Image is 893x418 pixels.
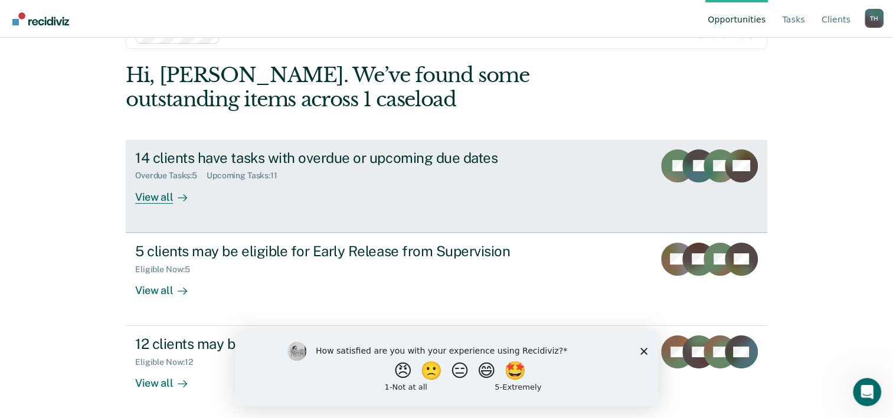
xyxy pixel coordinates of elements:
iframe: Intercom live chat [853,378,881,406]
div: Eligible Now : 12 [135,357,202,367]
div: Eligible Now : 5 [135,264,199,275]
div: Hi, [PERSON_NAME]. We’ve found some outstanding items across 1 caseload [126,63,639,112]
a: 14 clients have tasks with overdue or upcoming due datesOverdue Tasks:5Upcoming Tasks:11View all [126,140,767,233]
div: View all [135,274,201,297]
a: 5 clients may be eligible for Early Release from SupervisionEligible Now:5View all [126,233,767,326]
iframe: Survey by Kim from Recidiviz [235,330,658,406]
button: Profile dropdown button [865,9,884,28]
div: 14 clients have tasks with overdue or upcoming due dates [135,149,549,166]
div: 5 clients may be eligible for Early Release from Supervision [135,243,549,260]
div: Overdue Tasks : 5 [135,171,207,181]
div: View all [135,367,201,390]
div: Upcoming Tasks : 11 [207,171,287,181]
div: View all [135,181,201,204]
div: T H [865,9,884,28]
div: 12 clients may be eligible for Annual Report Status [135,335,549,352]
img: Recidiviz [12,12,69,25]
